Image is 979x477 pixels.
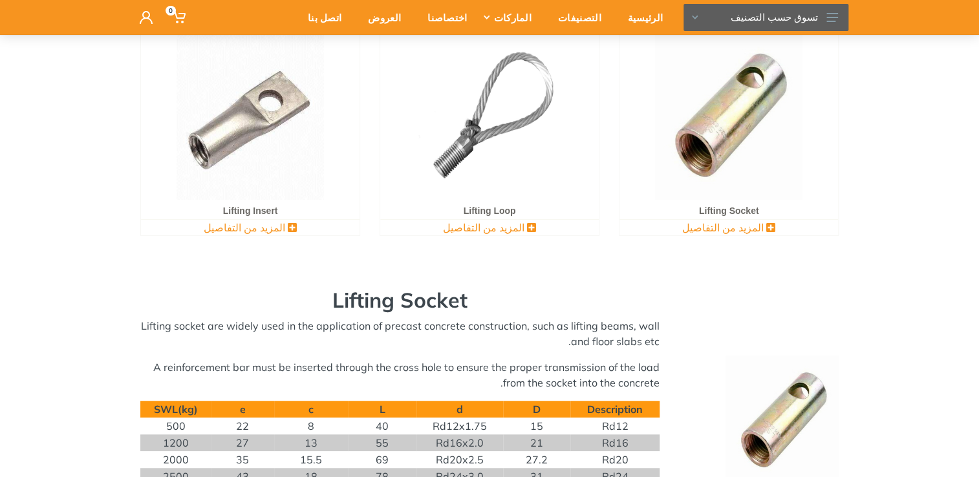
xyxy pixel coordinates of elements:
[240,403,246,416] b: e
[464,206,516,216] a: Lifting Loop
[503,418,570,434] td: 15
[683,4,848,31] button: تسوق حسب التصنيف
[150,288,650,312] h2: Lifting Socket
[457,403,463,416] b: d
[140,318,660,349] p: Lifting socket are widely used in the application of precast concrete construction, such as lifti...
[140,434,211,451] td: 1200
[476,4,540,31] div: الماركات
[587,403,643,416] b: Description
[348,418,416,434] td: 40
[416,451,503,468] td: Rd20x2.5
[211,434,274,451] td: 27
[570,418,659,434] td: Rd12
[274,418,348,434] td: 8
[290,4,350,31] div: اتصل بنا
[682,221,775,234] a: المزيد من التفاصيل
[570,434,659,451] td: Rd16
[410,4,476,31] div: اختصاصنا
[308,403,314,416] b: c
[204,221,297,234] a: المزيد من التفاصيل
[274,451,348,468] td: 15.5
[140,359,660,390] p: A reinforcement bar must be inserted through the cross hole to ensure the proper transmission of ...
[533,403,541,416] b: D
[380,403,385,416] b: L
[274,434,348,451] td: 13
[211,418,274,434] td: 22
[416,434,503,451] td: Rd16x2.0
[140,451,211,468] td: 2000
[140,418,211,434] td: 500
[699,206,759,216] a: Lifting Socket
[416,418,503,434] td: Rd12x1.75
[348,434,416,451] td: 55
[166,6,176,16] span: 0
[503,451,570,468] td: 27.2
[350,4,410,31] div: العروض
[154,403,198,416] b: SWL(kg)
[443,221,536,234] a: المزيد من التفاصيل
[610,4,672,31] div: الرئيسية
[503,434,570,451] td: 21
[211,451,274,468] td: 35
[541,4,610,31] div: التصنيفات
[348,451,416,468] td: 69
[570,451,659,468] td: Rd20
[223,206,278,216] a: Lifting Insert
